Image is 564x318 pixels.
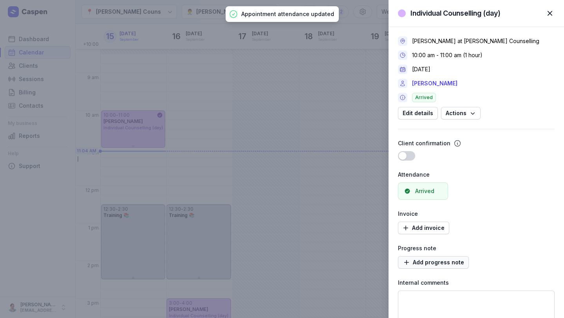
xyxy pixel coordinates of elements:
a: [PERSON_NAME] [412,79,457,88]
div: 10:00 am - 11:00 am (1 hour) [412,51,483,59]
button: Edit details [398,107,438,119]
div: [DATE] [412,65,430,73]
div: Attendance [398,170,555,179]
span: Edit details [403,108,433,118]
span: Add invoice [403,223,445,233]
div: Invoice [398,209,555,219]
div: Individual Counselling (day) [410,9,501,18]
button: Actions [441,107,481,119]
div: Client confirmation [398,139,450,148]
span: Actions [446,108,476,118]
span: Add progress note [403,258,464,267]
div: Progress note [398,244,555,253]
div: Internal comments [398,278,555,287]
div: [PERSON_NAME] at [PERSON_NAME] Counselling [412,37,539,45]
span: Arrived [412,93,436,102]
div: Arrived [415,187,434,195]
